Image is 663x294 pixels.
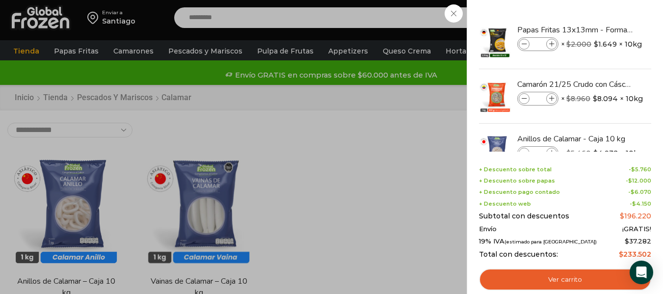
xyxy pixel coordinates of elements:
[479,268,651,291] a: Ver carrito
[517,25,634,35] a: Papas Fritas 13x13mm - Formato 2,5 kg - Caja 10 kg
[630,201,651,207] span: -
[504,239,597,244] small: (estimado para [GEOGRAPHIC_DATA])
[566,149,571,158] span: $
[622,225,651,233] span: ¡GRATIS!
[628,189,651,195] span: -
[625,237,629,245] span: $
[561,146,643,160] span: × × 10kg
[479,166,552,173] span: + Descuento sobre total
[479,225,497,233] span: Envío
[517,79,634,90] a: Camarón 21/25 Crudo con Cáscara - Gold - Caja 10 kg
[632,200,636,207] span: $
[566,40,591,49] bdi: 2.000
[566,149,591,158] bdi: 5.460
[593,148,618,158] bdi: 4.932
[530,148,545,159] input: Product quantity
[631,166,651,173] bdi: 5.760
[566,94,571,103] span: $
[620,212,651,220] bdi: 196.220
[593,94,618,104] bdi: 8.094
[479,189,560,195] span: + Descuento pago contado
[619,250,623,259] span: $
[530,39,545,50] input: Product quantity
[630,261,653,284] div: Open Intercom Messenger
[479,250,558,259] span: Total con descuentos:
[561,92,643,106] span: × × 10kg
[593,148,598,158] span: $
[619,250,651,259] bdi: 233.502
[631,188,635,195] span: $
[632,200,651,207] bdi: 4.150
[631,188,651,195] bdi: 6.070
[566,40,571,49] span: $
[628,177,651,184] bdi: 12.000
[620,212,624,220] span: $
[517,134,634,144] a: Anillos de Calamar - Caja 10 kg
[479,238,597,245] span: 19% IVA
[631,166,635,173] span: $
[479,178,555,184] span: + Descuento sobre papas
[626,178,651,184] span: -
[594,39,598,49] span: $
[628,177,632,184] span: $
[561,37,642,51] span: × × 10kg
[594,39,617,49] bdi: 1.649
[629,166,651,173] span: -
[566,94,590,103] bdi: 8.960
[593,94,597,104] span: $
[479,201,531,207] span: + Descuento web
[479,212,569,220] span: Subtotal con descuentos
[625,237,651,245] span: 37.282
[530,93,545,104] input: Product quantity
